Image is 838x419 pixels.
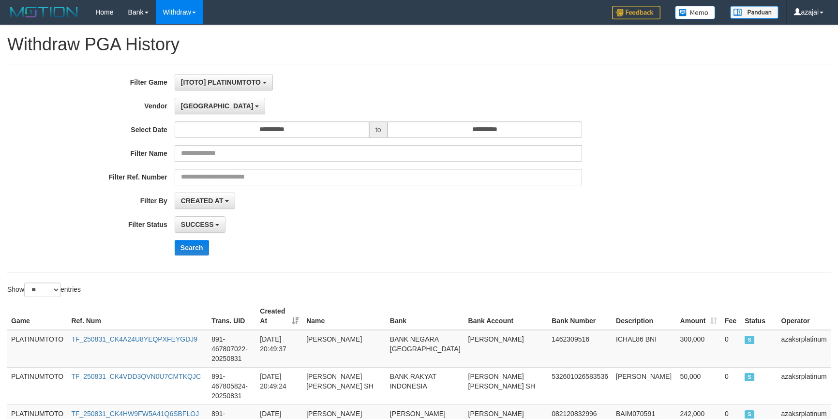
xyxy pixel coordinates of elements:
[721,302,741,330] th: Fee
[24,283,60,297] select: Showentries
[181,78,261,86] span: [ITOTO] PLATINUMTOTO
[175,216,226,233] button: SUCCESS
[7,367,67,404] td: PLATINUMTOTO
[175,193,236,209] button: CREATED AT
[676,302,721,330] th: Amount: activate to sort column ascending
[71,373,201,380] a: TF_250831_CK4VDD3QVN0U7CMTKQJC
[7,283,81,297] label: Show entries
[71,335,197,343] a: TF_250831_CK4A24U8YEQPXFEYGDJ9
[302,330,386,368] td: [PERSON_NAME]
[548,330,612,368] td: 1462309516
[721,330,741,368] td: 0
[181,221,214,228] span: SUCCESS
[386,302,464,330] th: Bank
[7,35,831,54] h1: Withdraw PGA History
[369,121,388,138] span: to
[612,330,676,368] td: ICHAL86 BNI
[612,6,660,19] img: Feedback.jpg
[67,302,208,330] th: Ref. Num
[745,373,754,381] span: SUCCESS
[745,336,754,344] span: SUCCESS
[464,302,548,330] th: Bank Account
[464,330,548,368] td: [PERSON_NAME]
[612,367,676,404] td: [PERSON_NAME]
[548,367,612,404] td: 532601026583536
[175,240,209,255] button: Search
[548,302,612,330] th: Bank Number
[721,367,741,404] td: 0
[181,102,254,110] span: [GEOGRAPHIC_DATA]
[730,6,778,19] img: panduan.png
[676,330,721,368] td: 300,000
[612,302,676,330] th: Description
[7,302,67,330] th: Game
[71,410,199,418] a: TF_250831_CK4HW9FW5A41Q6SBFLOJ
[256,302,302,330] th: Created At: activate to sort column ascending
[7,5,81,19] img: MOTION_logo.png
[256,330,302,368] td: [DATE] 20:49:37
[181,197,224,205] span: CREATED AT
[386,330,464,368] td: BANK NEGARA [GEOGRAPHIC_DATA]
[256,367,302,404] td: [DATE] 20:49:24
[745,410,754,419] span: SUCCESS
[7,330,67,368] td: PLATINUMTOTO
[302,302,386,330] th: Name
[464,367,548,404] td: [PERSON_NAME] [PERSON_NAME] SH
[208,367,256,404] td: 891-467805824-20250831
[778,302,831,330] th: Operator
[676,367,721,404] td: 50,000
[778,330,831,368] td: azaksrplatinum
[675,6,716,19] img: Button%20Memo.svg
[741,302,777,330] th: Status
[302,367,386,404] td: [PERSON_NAME] [PERSON_NAME] SH
[175,98,265,114] button: [GEOGRAPHIC_DATA]
[386,367,464,404] td: BANK RAKYAT INDONESIA
[208,330,256,368] td: 891-467807022-20250831
[175,74,273,90] button: [ITOTO] PLATINUMTOTO
[208,302,256,330] th: Trans. UID
[778,367,831,404] td: azaksrplatinum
